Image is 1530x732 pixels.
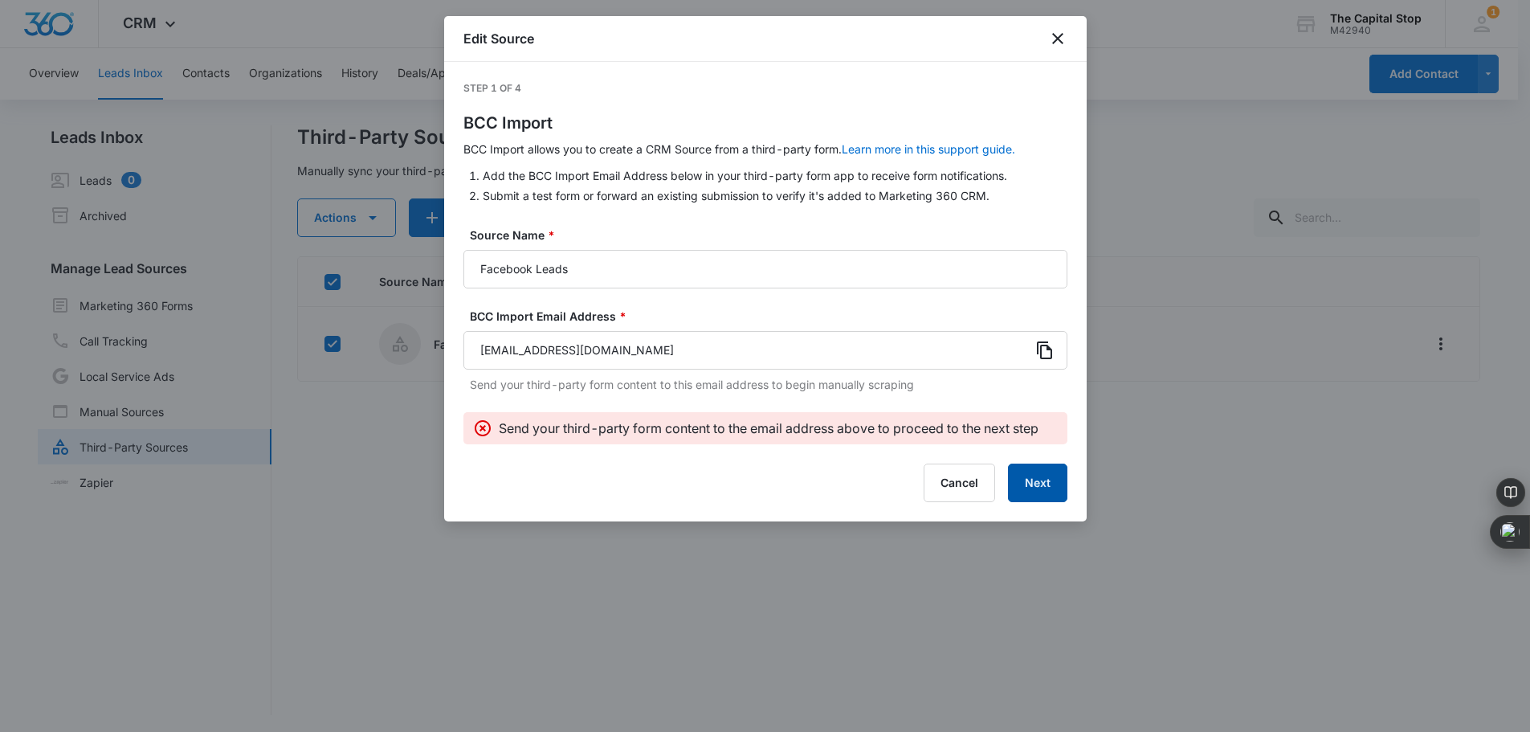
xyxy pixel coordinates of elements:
p: Send your third-party form content to this email address to begin manually scraping [470,376,1067,393]
li: Add the BCC Import Email Address below in your third-party form app to receive form notifications. [483,167,1067,184]
a: Learn more in this support guide. [842,142,1015,156]
button: Cancel [924,464,995,502]
button: Next [1008,464,1067,502]
input: Source Name [463,250,1067,288]
p: Send your third-party form content to the email address above to proceed to the next step [499,419,1038,438]
h1: Edit Source [463,29,534,48]
button: close [1048,29,1067,48]
p: BCC Import allows you to create a CRM Source from a third-party form. [463,141,1067,157]
li: Submit a test form or forward an existing submission to verify it's added to Marketing 360 CRM. [483,187,1067,204]
label: BCC Import Email Address [470,308,1074,325]
h6: Step 1 of 4 [463,81,1067,96]
label: Source Name [470,227,1074,243]
h2: BCC Import [463,115,1067,131]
